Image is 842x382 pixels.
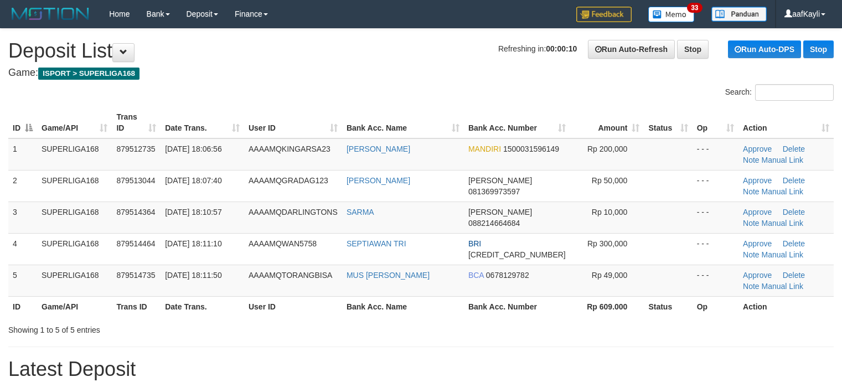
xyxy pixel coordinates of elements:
[468,176,532,185] span: [PERSON_NAME]
[486,271,529,280] span: Copy 0678129782 to clipboard
[8,107,37,138] th: ID: activate to sort column descending
[755,84,834,101] input: Search:
[37,296,112,317] th: Game/API
[587,144,627,153] span: Rp 200,000
[116,239,155,248] span: 879514464
[37,265,112,296] td: SUPERLIGA168
[693,170,738,202] td: - - -
[743,219,760,228] a: Note
[743,282,760,291] a: Note
[728,40,801,58] a: Run Auto-DPS
[249,208,338,216] span: AAAAMQDARLINGTONS
[468,208,532,216] span: [PERSON_NAME]
[8,6,92,22] img: MOTION_logo.png
[570,107,644,138] th: Amount: activate to sort column ascending
[8,202,37,233] td: 3
[687,3,702,13] span: 33
[803,40,834,58] a: Stop
[347,144,410,153] a: [PERSON_NAME]
[587,239,627,248] span: Rp 300,000
[244,107,342,138] th: User ID: activate to sort column ascending
[693,296,738,317] th: Op
[8,170,37,202] td: 2
[347,239,406,248] a: SEPTIAWAN TRI
[8,320,343,335] div: Showing 1 to 5 of 5 entries
[165,271,221,280] span: [DATE] 18:11:50
[116,271,155,280] span: 879514735
[165,176,221,185] span: [DATE] 18:07:40
[37,202,112,233] td: SUPERLIGA168
[693,202,738,233] td: - - -
[783,176,805,185] a: Delete
[743,271,772,280] a: Approve
[165,144,221,153] span: [DATE] 18:06:56
[464,107,570,138] th: Bank Acc. Number: activate to sort column ascending
[783,239,805,248] a: Delete
[8,265,37,296] td: 5
[8,68,834,79] h4: Game:
[347,176,410,185] a: [PERSON_NAME]
[644,296,692,317] th: Status
[498,44,577,53] span: Refreshing in:
[165,208,221,216] span: [DATE] 18:10:57
[37,233,112,265] td: SUPERLIGA168
[693,233,738,265] td: - - -
[8,233,37,265] td: 4
[762,219,804,228] a: Manual Link
[161,107,244,138] th: Date Trans.: activate to sort column ascending
[743,144,772,153] a: Approve
[249,144,330,153] span: AAAAMQKINGARSA23
[468,144,501,153] span: MANDIRI
[112,107,161,138] th: Trans ID: activate to sort column ascending
[546,44,577,53] strong: 00:00:10
[342,296,464,317] th: Bank Acc. Name
[743,239,772,248] a: Approve
[576,7,632,22] img: Feedback.jpg
[693,265,738,296] td: - - -
[116,208,155,216] span: 879514364
[743,208,772,216] a: Approve
[743,250,760,259] a: Note
[762,282,804,291] a: Manual Link
[693,107,738,138] th: Op: activate to sort column ascending
[112,296,161,317] th: Trans ID
[738,107,834,138] th: Action: activate to sort column ascending
[38,68,140,80] span: ISPORT > SUPERLIGA168
[743,176,772,185] a: Approve
[464,296,570,317] th: Bank Acc. Number
[468,219,520,228] span: Copy 088214664684 to clipboard
[743,156,760,164] a: Note
[347,208,374,216] a: SARMA
[648,7,695,22] img: Button%20Memo.svg
[249,271,332,280] span: AAAAMQTORANGBISA
[725,84,834,101] label: Search:
[762,156,804,164] a: Manual Link
[161,296,244,317] th: Date Trans.
[347,271,430,280] a: MUS [PERSON_NAME]
[743,187,760,196] a: Note
[468,187,520,196] span: Copy 081369973597 to clipboard
[570,296,644,317] th: Rp 609.000
[592,271,628,280] span: Rp 49,000
[116,144,155,153] span: 879512735
[8,40,834,62] h1: Deposit List
[8,138,37,171] td: 1
[738,296,834,317] th: Action
[116,176,155,185] span: 879513044
[592,208,628,216] span: Rp 10,000
[468,250,566,259] span: Copy 685901009472532 to clipboard
[37,107,112,138] th: Game/API: activate to sort column ascending
[783,271,805,280] a: Delete
[165,239,221,248] span: [DATE] 18:11:10
[592,176,628,185] span: Rp 50,000
[249,176,328,185] span: AAAAMQGRADAG123
[249,239,317,248] span: AAAAMQWAN5758
[37,170,112,202] td: SUPERLIGA168
[644,107,692,138] th: Status: activate to sort column ascending
[711,7,767,22] img: panduan.png
[342,107,464,138] th: Bank Acc. Name: activate to sort column ascending
[37,138,112,171] td: SUPERLIGA168
[503,144,559,153] span: Copy 1500031596149 to clipboard
[8,296,37,317] th: ID
[762,187,804,196] a: Manual Link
